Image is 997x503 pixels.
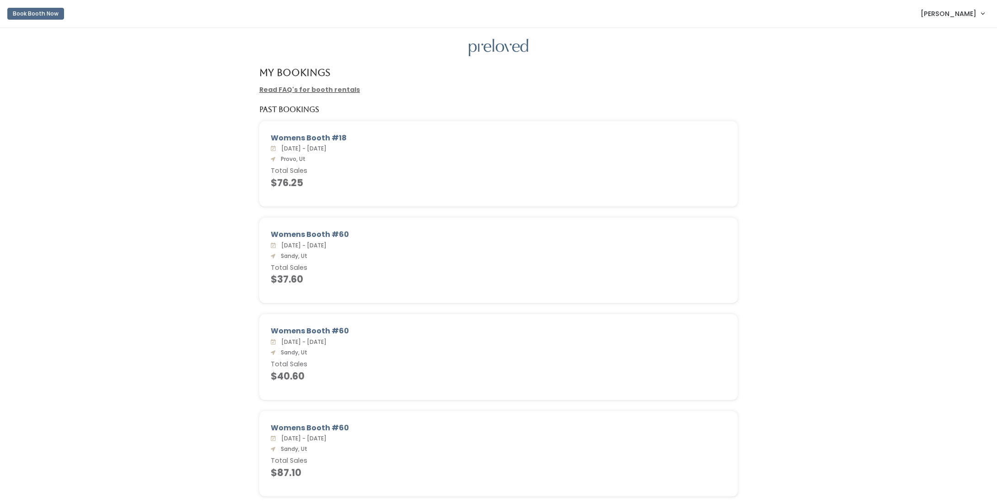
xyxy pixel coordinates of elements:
[271,133,726,144] div: Womens Booth #18
[7,8,64,20] button: Book Booth Now
[921,9,976,19] span: [PERSON_NAME]
[259,67,330,78] h4: My Bookings
[259,106,319,114] h5: Past Bookings
[911,4,993,23] a: [PERSON_NAME]
[259,85,360,94] a: Read FAQ's for booth rentals
[277,445,307,453] span: Sandy, Ut
[271,177,726,188] h4: $76.25
[271,457,726,465] h6: Total Sales
[271,371,726,381] h4: $40.60
[271,467,726,478] h4: $87.10
[271,361,726,368] h6: Total Sales
[278,434,327,442] span: [DATE] - [DATE]
[271,229,726,240] div: Womens Booth #60
[271,264,726,272] h6: Total Sales
[271,326,726,337] div: Womens Booth #60
[277,155,306,163] span: Provo, Ut
[278,338,327,346] span: [DATE] - [DATE]
[469,39,528,57] img: preloved logo
[277,348,307,356] span: Sandy, Ut
[277,252,307,260] span: Sandy, Ut
[271,167,726,175] h6: Total Sales
[271,423,726,433] div: Womens Booth #60
[7,4,64,24] a: Book Booth Now
[278,144,327,152] span: [DATE] - [DATE]
[278,241,327,249] span: [DATE] - [DATE]
[271,274,726,284] h4: $37.60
